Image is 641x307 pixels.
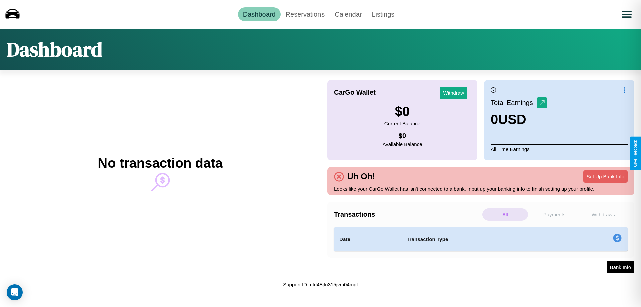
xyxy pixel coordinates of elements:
a: Dashboard [238,7,281,21]
div: Give Feedback [633,140,638,167]
button: Withdraw [440,87,467,99]
h3: 0 USD [491,112,547,127]
a: Listings [367,7,399,21]
p: Current Balance [384,119,420,128]
p: Withdraws [580,208,626,221]
button: Set Up Bank Info [583,170,628,183]
button: Open menu [617,5,636,24]
h3: $ 0 [384,104,420,119]
h4: Date [339,235,396,243]
p: Total Earnings [491,97,537,109]
h4: Transactions [334,211,481,218]
p: Available Balance [383,140,422,149]
h4: $ 0 [383,132,422,140]
h2: No transaction data [98,156,222,171]
p: All [482,208,528,221]
h4: Transaction Type [407,235,558,243]
button: Bank Info [607,261,634,273]
p: All Time Earnings [491,144,628,154]
p: Looks like your CarGo Wallet has isn't connected to a bank. Input up your banking info to finish ... [334,184,628,193]
h4: Uh Oh! [344,172,378,181]
h4: CarGo Wallet [334,89,376,96]
a: Calendar [330,7,367,21]
p: Payments [531,208,577,221]
p: Support ID: mfd48jtu315jvm04mgf [283,280,358,289]
h1: Dashboard [7,36,102,63]
a: Reservations [281,7,330,21]
table: simple table [334,227,628,251]
div: Open Intercom Messenger [7,284,23,300]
